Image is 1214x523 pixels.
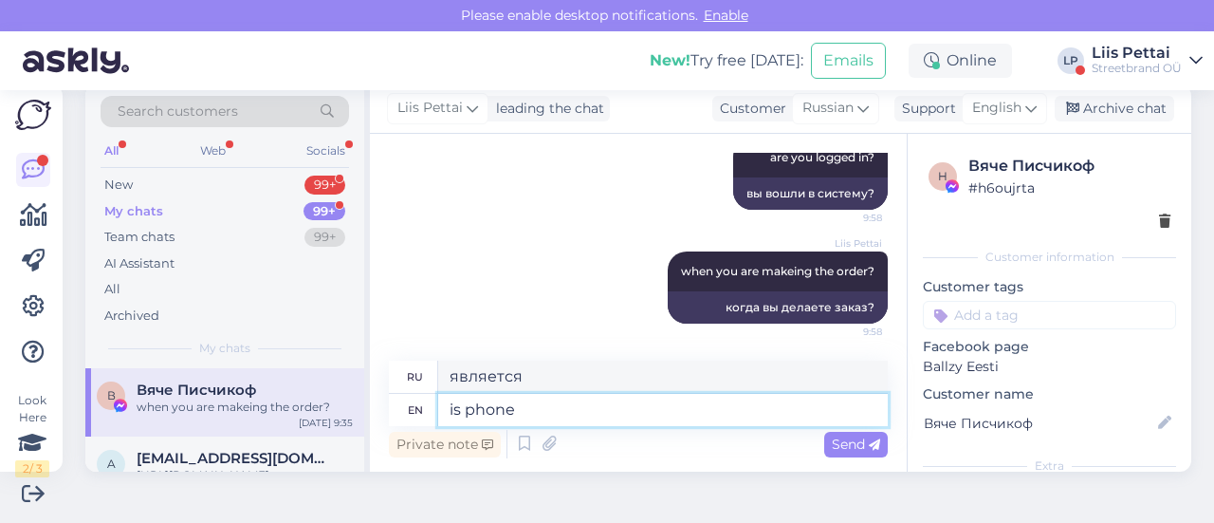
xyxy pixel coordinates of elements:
[1058,47,1084,74] div: LP
[15,392,49,477] div: Look Here
[15,100,51,130] img: Askly Logo
[650,51,690,69] b: New!
[299,416,353,430] div: [DATE] 9:35
[104,254,175,273] div: AI Assistant
[923,337,1176,357] p: Facebook page
[104,280,120,299] div: All
[733,177,888,210] div: вы вошли в систему?
[968,177,1170,198] div: # h6oujrta
[389,432,501,458] div: Private note
[650,49,803,72] div: Try free [DATE]:
[104,307,159,326] div: Archived
[304,176,345,195] div: 99+
[488,99,604,119] div: leading the chat
[923,384,1176,404] p: Customer name
[104,176,133,195] div: New
[15,460,49,477] div: 2 / 3
[107,457,116,471] span: a
[397,98,463,119] span: Liis Pettai
[909,44,1012,78] div: Online
[938,169,947,183] span: h
[894,99,956,119] div: Support
[698,7,754,24] span: Enable
[811,236,882,251] span: Liis Pettai
[1092,46,1203,76] a: Liis PettaiStreetbrand OÜ
[770,150,874,164] span: are you logged in?
[137,467,353,484] div: [URL][DOMAIN_NAME]
[101,139,122,163] div: All
[923,249,1176,266] div: Customer information
[923,458,1176,475] div: Extra
[407,361,423,393] div: ru
[104,202,163,221] div: My chats
[811,325,882,339] span: 9:58
[104,228,175,247] div: Team chats
[196,139,230,163] div: Web
[923,277,1176,297] p: Customer tags
[137,450,334,467] span: andreslutter@gmail.com
[199,340,250,357] span: My chats
[137,399,353,416] div: when you are makeing the order?
[1055,96,1174,121] div: Archive chat
[968,155,1170,177] div: Вяче Писчикоф
[712,99,786,119] div: Customer
[811,211,882,225] span: 9:58
[438,394,888,426] textarea: is phone
[923,301,1176,329] input: Add a tag
[438,361,888,393] textarea: является
[303,202,345,221] div: 99+
[1092,61,1182,76] div: Streetbrand OÜ
[802,98,854,119] span: Russian
[304,228,345,247] div: 99+
[681,264,874,278] span: when you are makeing the order?
[1092,46,1182,61] div: Liis Pettai
[303,139,349,163] div: Socials
[137,382,256,399] span: Вяче Писчикоф
[832,436,880,453] span: Send
[668,291,888,324] div: когда вы делаете заказ?
[924,413,1154,434] input: Add name
[118,102,238,121] span: Search customers
[972,98,1021,119] span: English
[811,43,886,79] button: Emails
[408,394,423,426] div: en
[107,388,116,402] span: В
[923,357,1176,377] p: Ballzy Eesti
